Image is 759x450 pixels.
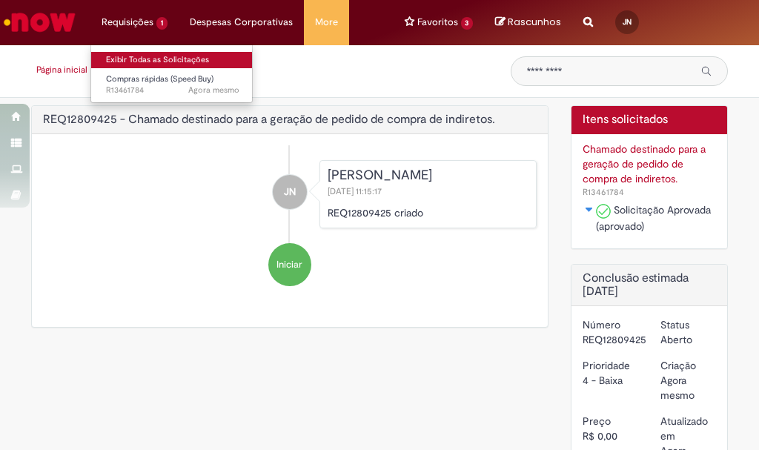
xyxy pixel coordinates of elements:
label: Prioridade [583,358,630,373]
div: Chamado destinado para a geração de pedido de compra de indiretos. [583,142,717,186]
span: Agora mesmo [188,85,239,96]
label: Status [660,317,689,332]
ul: Requisições [90,44,253,103]
div: REQ12809425 [583,332,638,347]
ul: Histórico de tíquete [43,145,537,301]
span: R13461784 [583,186,624,198]
span: Iniciar [276,258,302,272]
span: Favoritos [417,15,458,30]
a: Chamado destinado para a geração de pedido de compra de indiretos. R13461784 [583,142,717,199]
time: 29/08/2025 11:15:17 [188,85,239,96]
span: More [315,15,338,30]
img: ServiceNow [1,7,78,37]
span: JN [284,174,296,210]
span: JN [623,17,632,27]
span: [DATE] 11:15:17 [328,185,385,197]
h2: Itens solicitados [583,113,717,127]
time: 29/08/2025 11:15:17 [660,374,695,402]
div: [PERSON_NAME] [328,168,528,183]
div: R$ 0,00 [583,429,638,443]
p: REQ12809425 criado [328,205,528,220]
span: R13461784 [106,85,239,96]
label: Número [583,317,620,332]
a: No momento, sua lista de rascunhos tem 0 Itens [495,15,561,29]
span: Rascunhos [508,15,561,29]
a: Página inicial [36,64,87,76]
div: 29/08/2025 11:15:17 [660,373,716,403]
span: Despesas Corporativas [190,15,293,30]
span: 3 [461,17,474,30]
label: Preço [583,414,611,429]
button: Solicitação aprovada Alternar a exibição do estado da fase para Compras rápidas (Speed Buy) [583,202,596,217]
span: Compras rápidas (Speed Buy) [106,73,213,85]
img: Expandir o estado da solicitação [583,205,595,214]
img: Solicitação Aprovada (aprovado) [596,204,611,219]
span: Requisições [102,15,153,30]
span: 1 [156,17,168,30]
label: Atualizado em [660,414,716,443]
div: 4 - Baixa [583,373,638,388]
a: Exibir Todas as Solicitações [91,52,254,68]
label: Criação [660,358,696,373]
a: Aberto R13461784 : Compras rápidas (Speed Buy) [91,71,254,99]
h2: REQ12809425 - Chamado destinado para a geração de pedido de compra de indiretos. Histórico de tíq... [43,113,495,127]
div: Aberto [660,332,716,347]
div: Joseilson Ferreira Do Nascimento [273,175,307,209]
li: Joseilson Ferreira Do Nascimento [43,160,537,228]
h2: Conclusão estimada [DATE] [583,272,717,298]
ul: Trilhas de página [31,56,488,84]
span: Número [583,186,624,198]
span: Agora mesmo [660,374,695,402]
span: Solicitação Aprovada (aprovado) [596,203,711,233]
